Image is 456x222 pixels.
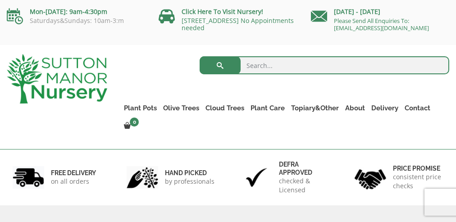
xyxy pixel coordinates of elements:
[202,102,247,114] a: Cloud Trees
[334,17,429,32] a: Please Send All Enquiries To: [EMAIL_ADDRESS][DOMAIN_NAME]
[130,118,139,127] span: 0
[51,169,96,177] h6: FREE DELIVERY
[311,6,449,17] p: [DATE] - [DATE]
[200,56,449,74] input: Search...
[241,166,272,189] img: 3.jpg
[51,177,96,186] p: on all orders
[127,166,158,189] img: 2.jpg
[165,177,214,186] p: by professionals
[7,54,107,104] img: logo
[121,120,141,132] a: 0
[279,160,329,177] h6: Defra approved
[182,7,263,16] a: Click Here To Visit Nursery!
[247,102,288,114] a: Plant Care
[288,102,342,114] a: Topiary&Other
[393,172,443,190] p: consistent price checks
[160,102,202,114] a: Olive Trees
[165,169,214,177] h6: hand picked
[355,163,386,191] img: 4.jpg
[7,17,145,24] p: Saturdays&Sundays: 10am-3:m
[368,102,401,114] a: Delivery
[13,166,44,189] img: 1.jpg
[7,6,145,17] p: Mon-[DATE]: 9am-4:30pm
[401,102,433,114] a: Contact
[182,16,294,32] a: [STREET_ADDRESS] No Appointments needed
[279,177,329,195] p: checked & Licensed
[121,102,160,114] a: Plant Pots
[393,164,443,172] h6: Price promise
[342,102,368,114] a: About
